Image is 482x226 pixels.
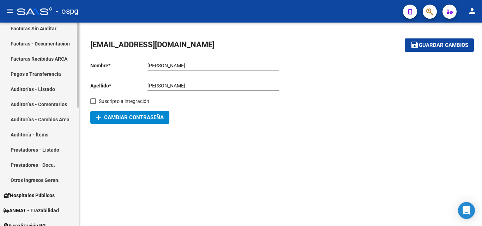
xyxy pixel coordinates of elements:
mat-icon: person [468,7,476,15]
span: - ospg [56,4,78,19]
span: Cambiar Contraseña [96,114,164,121]
button: Guardar cambios [405,38,474,51]
button: Cambiar Contraseña [90,111,169,124]
span: Suscripto a integración [99,97,149,105]
mat-icon: menu [6,7,14,15]
mat-icon: add [94,114,103,122]
div: Open Intercom Messenger [458,202,475,219]
p: Apellido [90,82,147,90]
span: Guardar cambios [419,42,468,49]
span: ANMAT - Trazabilidad [4,207,59,214]
span: Hospitales Públicos [4,191,55,199]
mat-icon: save [410,41,419,49]
span: [EMAIL_ADDRESS][DOMAIN_NAME] [90,40,215,49]
p: Nombre [90,62,147,69]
